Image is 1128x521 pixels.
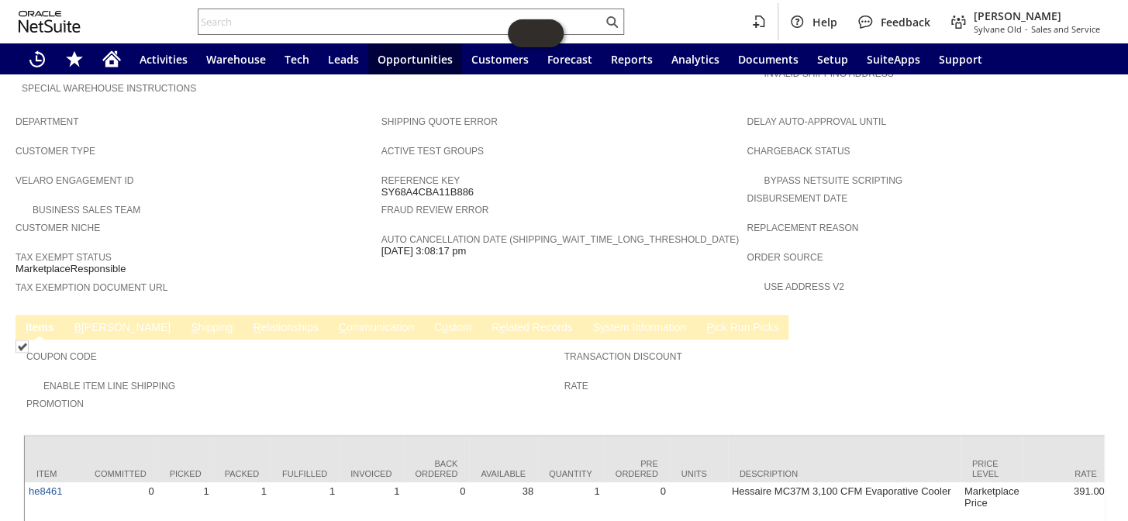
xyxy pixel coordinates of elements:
[170,468,202,478] div: Picked
[538,43,602,74] a: Forecast
[95,468,147,478] div: Committed
[588,321,690,336] a: System Information
[285,52,309,67] span: Tech
[747,223,858,233] a: Replacement reason
[764,175,902,186] a: Bypass NetSuite Scripting
[28,50,47,68] svg: Recent Records
[471,52,529,67] span: Customers
[56,43,93,74] div: Shortcuts
[16,146,95,157] a: Customer Type
[671,52,719,67] span: Analytics
[564,351,682,362] a: Transaction Discount
[564,381,588,392] a: Rate
[600,321,605,333] span: y
[319,43,368,74] a: Leads
[740,468,949,478] div: Description
[381,146,484,157] a: Active Test Groups
[140,52,188,67] span: Activities
[29,485,62,496] a: he8461
[764,281,843,292] a: Use Address V2
[488,321,576,336] a: Related Records
[867,52,920,67] span: SuiteApps
[335,321,418,336] a: Communication
[22,83,196,94] a: Special Warehouse Instructions
[206,52,266,67] span: Warehouse
[381,116,498,127] a: Shipping Quote Error
[549,468,592,478] div: Quantity
[662,43,729,74] a: Analytics
[339,321,347,333] span: C
[198,12,602,31] input: Search
[36,468,71,478] div: Item
[19,11,81,33] svg: logo
[681,468,716,478] div: Units
[71,321,174,336] a: B[PERSON_NAME]
[381,234,739,245] a: Auto Cancellation Date (shipping_wait_time_long_threshold_date)
[939,52,982,67] span: Support
[197,43,275,74] a: Warehouse
[747,116,885,127] a: Delay Auto-Approval Until
[43,381,175,392] a: Enable Item Line Shipping
[16,282,167,293] a: Tax Exemption Document URL
[857,43,930,74] a: SuiteApps
[16,223,100,233] a: Customer Niche
[729,43,808,74] a: Documents
[747,146,850,157] a: Chargeback Status
[1031,23,1100,35] span: Sales and Service
[611,52,653,67] span: Reports
[930,43,992,74] a: Support
[368,43,462,74] a: Opportunities
[22,321,58,336] a: Items
[187,321,237,336] a: Shipping
[254,321,261,333] span: R
[26,351,97,362] a: Coupon Code
[16,252,112,263] a: Tax Exempt Status
[26,399,84,409] a: Promotion
[381,175,460,186] a: Reference Key
[65,50,84,68] svg: Shortcuts
[33,205,140,216] a: Business Sales Team
[328,52,359,67] span: Leads
[381,245,467,257] span: [DATE] 3:08:17 pm
[817,52,848,67] span: Setup
[738,52,799,67] span: Documents
[93,43,130,74] a: Home
[378,52,453,67] span: Opportunities
[250,321,323,336] a: Relationships
[747,193,847,204] a: Disbursement Date
[547,52,592,67] span: Forecast
[812,15,837,29] span: Help
[616,459,658,478] div: Pre Ordered
[1034,468,1096,478] div: Rate
[102,50,121,68] svg: Home
[430,321,475,336] a: Custom
[974,9,1100,23] span: [PERSON_NAME]
[16,263,126,275] span: MarketplaceResponsible
[1025,23,1028,35] span: -
[225,468,259,478] div: Packed
[74,321,81,333] span: B
[536,19,564,47] span: Oracle Guided Learning Widget. To move around, please hold and drag
[350,468,392,478] div: Invoiced
[1085,318,1103,336] a: Unrolled view on
[602,43,662,74] a: Reports
[499,321,505,333] span: e
[16,116,79,127] a: Department
[702,321,782,336] a: Pick Run Picks
[275,43,319,74] a: Tech
[508,19,564,47] iframe: Click here to launch Oracle Guided Learning Help Panel
[415,459,457,478] div: Back Ordered
[972,459,1012,478] div: Price Level
[602,12,621,31] svg: Search
[26,321,29,333] span: I
[481,468,526,478] div: Available
[974,23,1022,35] span: Sylvane Old
[808,43,857,74] a: Setup
[381,186,474,198] span: SY68A4CBA11B886
[16,340,29,353] img: Checked
[19,43,56,74] a: Recent Records
[381,205,489,216] a: Fraud Review Error
[16,175,133,186] a: Velaro Engagement ID
[881,15,930,29] span: Feedback
[130,43,197,74] a: Activities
